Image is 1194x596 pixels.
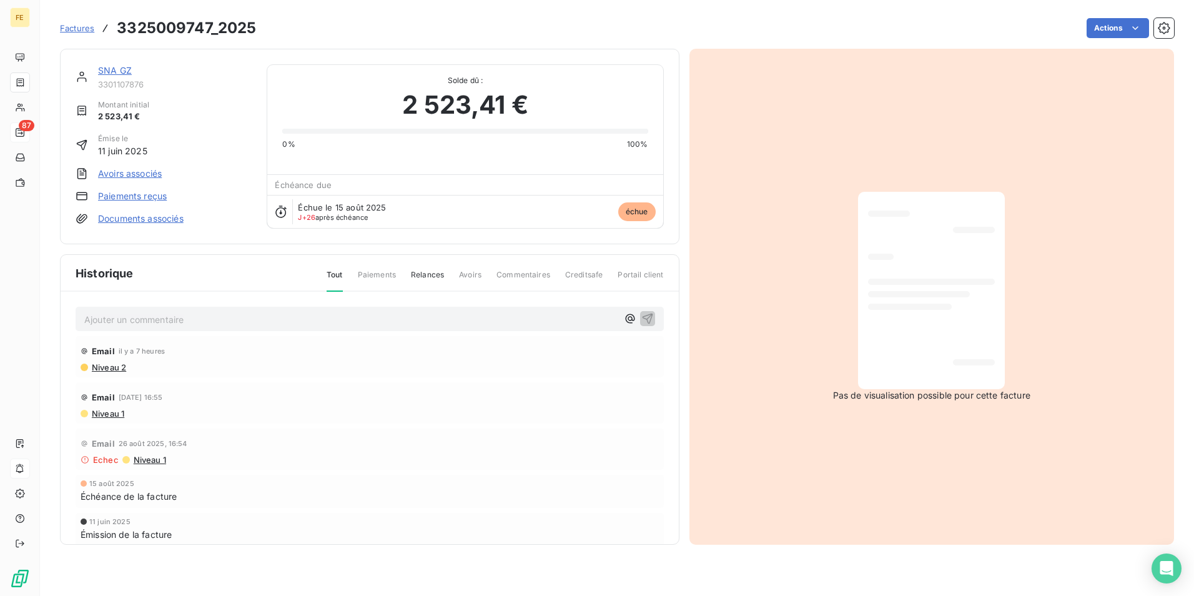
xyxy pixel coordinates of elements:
span: Niveau 1 [132,455,166,465]
span: échue [618,202,656,221]
span: 87 [19,120,34,131]
span: Avoirs [459,269,481,291]
span: 100% [627,139,648,150]
a: SNA GZ [98,65,132,76]
span: Pas de visualisation possible pour cette facture [833,389,1030,402]
span: Tout [327,269,343,292]
span: Niveau 1 [91,409,124,419]
span: Commentaires [496,269,550,291]
span: Niveau 2 [91,362,126,372]
span: Échéance due [275,180,332,190]
span: Echec [93,455,119,465]
span: Email [92,439,115,449]
span: Relances [411,269,444,291]
span: 11 juin 2025 [89,518,131,525]
span: Email [92,392,115,402]
span: après échéance [298,214,368,221]
span: Montant initial [98,99,149,111]
span: J+26 [298,213,315,222]
button: Actions [1087,18,1149,38]
span: Paiements [358,269,396,291]
span: [DATE] 16:55 [119,394,163,401]
span: Historique [76,265,134,282]
a: Paiements reçus [98,190,167,202]
span: Email [92,346,115,356]
span: 3301107876 [98,79,252,89]
span: Échéance de la facture [81,490,177,503]
span: Émission de la facture [81,528,172,541]
span: 11 juin 2025 [98,144,147,157]
span: 0% [282,139,295,150]
span: Échue le 15 août 2025 [298,202,386,212]
span: Émise le [98,133,147,144]
span: 2 523,41 € [402,86,528,124]
img: Logo LeanPay [10,569,30,589]
div: FE [10,7,30,27]
span: il y a 7 heures [119,347,165,355]
span: 15 août 2025 [89,480,134,487]
span: Creditsafe [565,269,603,291]
a: Factures [60,22,94,34]
span: 2 523,41 € [98,111,149,123]
span: Portail client [618,269,663,291]
span: Factures [60,23,94,33]
span: 26 août 2025, 16:54 [119,440,187,447]
a: Documents associés [98,212,184,225]
div: Open Intercom Messenger [1152,554,1182,584]
a: Avoirs associés [98,167,162,180]
span: Solde dû : [282,75,648,86]
h3: 3325009747_2025 [117,17,256,39]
